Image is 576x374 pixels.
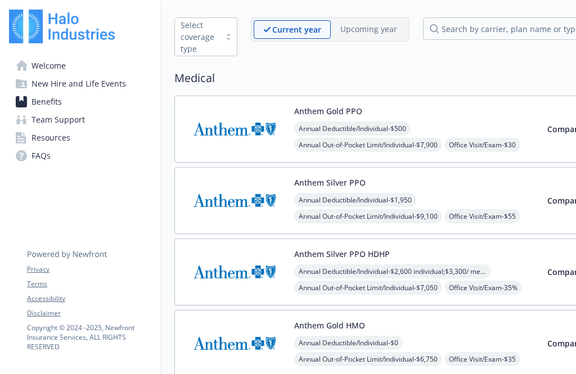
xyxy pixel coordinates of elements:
a: Privacy [27,264,151,274]
a: Welcome [9,57,151,75]
a: New Hire and Life Events [9,75,151,93]
button: Anthem Gold PPO [294,105,362,117]
span: Resources [31,129,70,147]
span: Annual Out-of-Pocket Limit/Individual - $7,900 [294,138,442,152]
span: Welcome [31,57,66,75]
span: Annual Deductible/Individual - $1,950 [294,193,416,207]
span: Benefits [31,93,62,111]
span: Annual Deductible/Individual - $0 [294,336,403,350]
span: Office Visit/Exam - $55 [444,209,520,223]
img: Anthem Blue Cross carrier logo [184,248,285,296]
span: Annual Out-of-Pocket Limit/Individual - $6,750 [294,352,442,366]
span: Annual Out-of-Pocket Limit/Individual - $9,100 [294,209,442,223]
span: Team Support [31,111,85,129]
a: Benefits [9,93,151,111]
p: Upcoming year [340,23,397,35]
a: Team Support [9,111,151,129]
span: Annual Deductible/Individual - $2,600 individual;$3,300/ member [294,264,491,278]
a: FAQs [9,147,151,165]
img: Anthem Blue Cross carrier logo [184,105,285,153]
span: New Hire and Life Events [31,75,126,93]
span: Office Visit/Exam - 35% [444,281,522,295]
button: Anthem Silver PPO HDHP [294,248,390,260]
span: Upcoming year [331,20,407,39]
p: Current year [272,24,321,35]
a: Resources [9,129,151,147]
span: Annual Out-of-Pocket Limit/Individual - $7,050 [294,281,442,295]
a: Accessibility [27,294,151,304]
span: Annual Deductible/Individual - $500 [294,121,411,136]
p: Copyright © 2024 - 2025 , Newfront Insurance Services, ALL RIGHTS RESERVED [27,323,151,352]
span: FAQs [31,147,51,165]
button: Anthem Silver PPO [294,177,366,188]
img: Anthem Blue Cross carrier logo [184,319,285,367]
span: Office Visit/Exam - $35 [444,352,520,366]
img: Anthem Blue Cross carrier logo [184,177,285,224]
a: Disclaimer [27,308,151,318]
span: Office Visit/Exam - $30 [444,138,520,152]
div: Select coverage type [181,19,214,55]
a: Terms [27,279,151,289]
button: Anthem Gold HMO [294,319,365,331]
